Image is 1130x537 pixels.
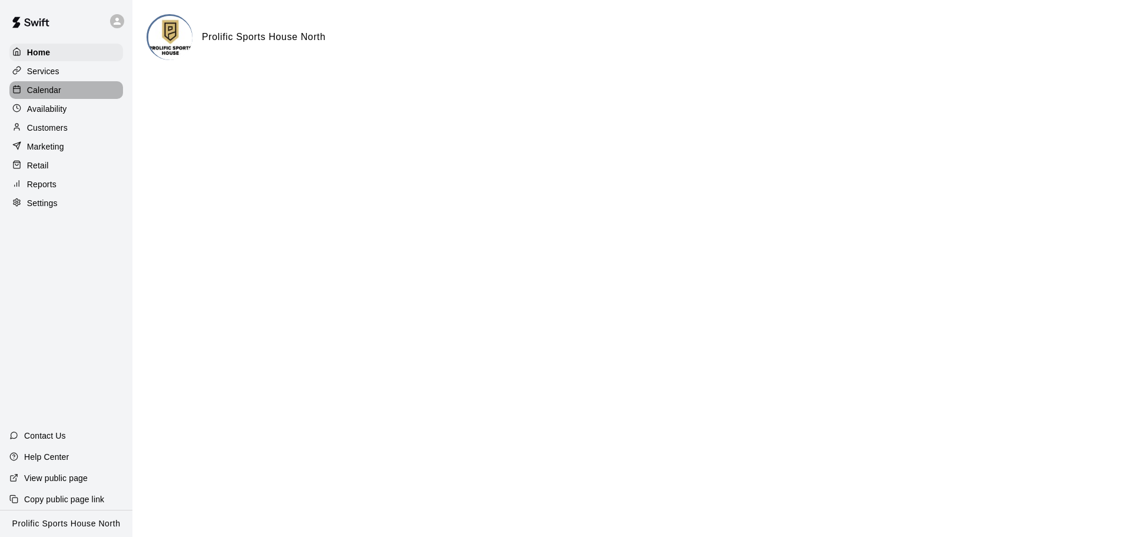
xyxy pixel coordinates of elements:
[27,65,59,77] p: Services
[9,44,123,61] a: Home
[27,84,61,96] p: Calendar
[9,119,123,137] a: Customers
[24,472,88,484] p: View public page
[9,81,123,99] a: Calendar
[148,16,192,60] img: Prolific Sports House North logo
[9,194,123,212] a: Settings
[9,100,123,118] a: Availability
[12,518,121,530] p: Prolific Sports House North
[27,47,51,58] p: Home
[9,175,123,193] a: Reports
[24,493,104,505] p: Copy public page link
[27,197,58,209] p: Settings
[27,103,67,115] p: Availability
[9,138,123,155] a: Marketing
[24,430,66,442] p: Contact Us
[202,29,325,45] h6: Prolific Sports House North
[27,160,49,171] p: Retail
[24,451,69,463] p: Help Center
[27,141,64,153] p: Marketing
[9,157,123,174] a: Retail
[9,62,123,80] a: Services
[27,122,68,134] p: Customers
[27,178,56,190] p: Reports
